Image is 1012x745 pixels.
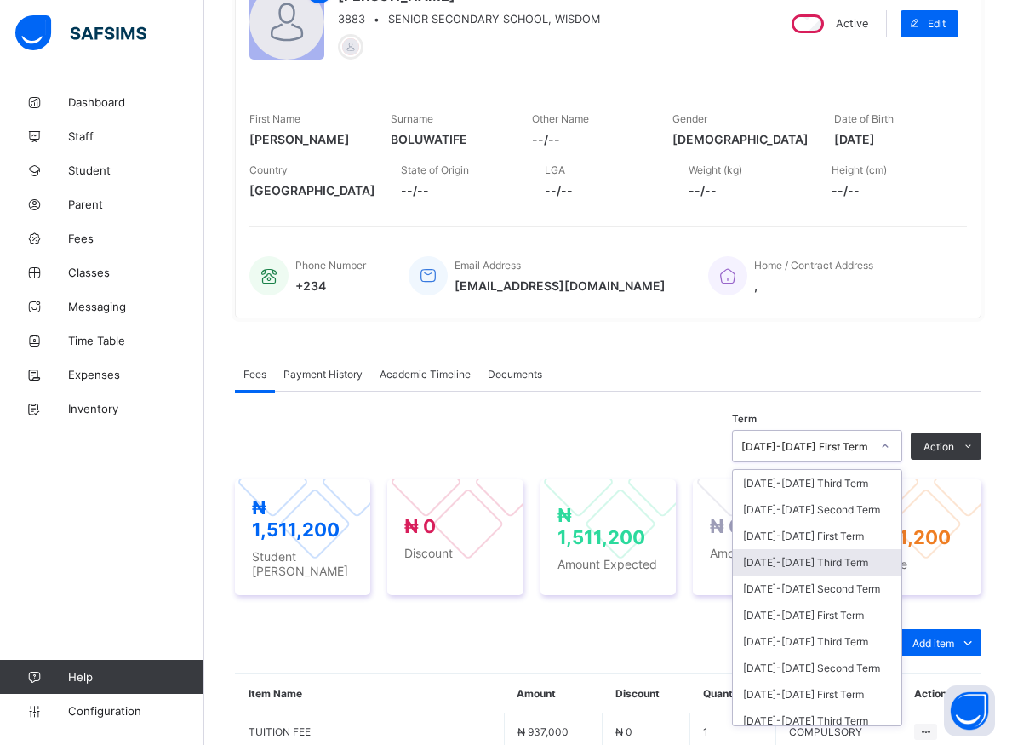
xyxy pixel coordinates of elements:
[455,278,666,293] span: [EMAIL_ADDRESS][DOMAIN_NAME]
[388,13,600,26] span: SENIOR SECONDARY SCHOOL, WISDOM
[295,278,366,293] span: +234
[754,259,873,272] span: Home / Contract Address
[68,334,204,347] span: Time Table
[733,470,901,496] div: [DATE]-[DATE] Third Term
[68,95,204,109] span: Dashboard
[391,132,506,146] span: BOLUWATIFE
[68,266,204,279] span: Classes
[68,232,204,245] span: Fees
[733,708,901,734] div: [DATE]-[DATE] Third Term
[834,112,894,125] span: Date of Birth
[243,368,266,381] span: Fees
[249,163,288,176] span: Country
[252,496,340,541] span: ₦ 1,511,200
[249,183,375,198] span: [GEOGRAPHIC_DATA]
[517,725,569,738] span: ₦ 937,000
[283,368,363,381] span: Payment History
[710,546,811,560] span: Amount Paid
[68,198,204,211] span: Parent
[236,674,505,713] th: Item Name
[672,112,707,125] span: Gender
[836,17,868,30] span: Active
[249,132,365,146] span: [PERSON_NAME]
[338,13,600,26] div: •
[733,681,901,708] div: [DATE]-[DATE] First Term
[488,368,542,381] span: Documents
[401,183,519,198] span: --/--
[689,183,807,198] span: --/--
[912,637,954,650] span: Add item
[404,515,436,537] span: ₦ 0
[733,523,901,549] div: [DATE]-[DATE] First Term
[834,132,950,146] span: [DATE]
[68,300,204,313] span: Messaging
[338,13,365,26] span: 3883
[603,674,690,713] th: Discount
[249,112,300,125] span: First Name
[557,504,645,548] span: ₦ 1,511,200
[672,132,809,146] span: [DEMOGRAPHIC_DATA]
[68,704,203,718] span: Configuration
[295,259,366,272] span: Phone Number
[249,725,491,738] span: TUITION FEE
[68,368,204,381] span: Expenses
[944,685,995,736] button: Open asap
[504,674,603,713] th: Amount
[68,670,203,684] span: Help
[532,132,648,146] span: --/--
[732,413,757,425] span: Term
[733,655,901,681] div: [DATE]-[DATE] Second Term
[15,15,146,51] img: safsims
[733,576,901,602] div: [DATE]-[DATE] Second Term
[455,259,521,272] span: Email Address
[690,674,776,713] th: Quantity
[733,549,901,576] div: [DATE]-[DATE] Third Term
[401,163,469,176] span: State of Origin
[733,628,901,655] div: [DATE]-[DATE] Third Term
[733,496,901,523] div: [DATE]-[DATE] Second Term
[615,725,632,738] span: ₦ 0
[68,163,204,177] span: Student
[928,17,946,30] span: Edit
[689,163,742,176] span: Weight (kg)
[863,557,964,571] span: Balance
[391,112,433,125] span: Surname
[532,112,589,125] span: Other Name
[923,440,954,453] span: Action
[545,163,565,176] span: LGA
[733,602,901,628] div: [DATE]-[DATE] First Term
[404,546,506,560] span: Discount
[557,557,659,571] span: Amount Expected
[741,440,871,453] div: [DATE]-[DATE] First Term
[252,549,353,578] span: Student [PERSON_NAME]
[380,368,471,381] span: Academic Timeline
[68,129,204,143] span: Staff
[901,674,981,713] th: Actions
[754,278,873,293] span: ,
[68,402,204,415] span: Inventory
[710,515,741,537] span: ₦ 0
[545,183,663,198] span: --/--
[832,183,950,198] span: --/--
[832,163,887,176] span: Height (cm)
